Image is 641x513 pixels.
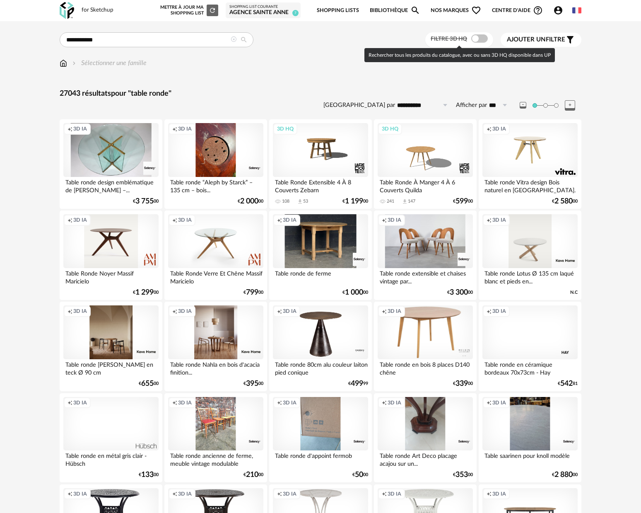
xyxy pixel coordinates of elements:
[453,381,473,387] div: € 00
[455,381,468,387] span: 339
[243,381,263,387] div: € 00
[345,290,363,295] span: 1 000
[533,5,543,15] span: Help Circle Outline icon
[71,58,77,68] img: svg+xml;base64,PHN2ZyB3aWR0aD0iMTYiIGhlaWdodD0iMTYiIHZpZXdCb3g9IjAgMCAxNiAxNiIgZmlsbD0ibm9uZSIgeG...
[63,359,159,376] div: Table ronde [PERSON_NAME] en teck Ø 90 cm
[378,177,473,194] div: Table Ronde À Manger 4 À 6 Couverts Quilda
[229,5,297,17] a: Shopping List courante Agence Sainte Anne 7
[273,450,368,467] div: Table ronde d'appoint fermob
[283,217,296,223] span: 3D IA
[269,211,372,300] a: Creation icon 3D IA Table ronde de ferme €1 00000
[572,6,581,15] img: fr
[273,359,368,376] div: Table ronde 80cm alu couleur laiton pied conique
[402,198,408,205] span: Download icon
[67,399,72,406] span: Creation icon
[238,198,263,204] div: € 00
[410,5,420,15] span: Magnify icon
[355,472,363,478] span: 50
[492,5,543,15] span: Centre d'aideHelp Circle Outline icon
[209,8,216,12] span: Refresh icon
[82,7,113,14] div: for Sketchup
[269,302,372,391] a: Creation icon 3D IA Table ronde 80cm alu couleur laiton pied conique €49999
[60,89,581,99] div: 27043 résultats
[455,472,468,478] span: 353
[342,198,368,204] div: € 00
[431,36,467,42] span: Filtre 3D HQ
[565,35,575,45] span: Filter icon
[388,217,401,223] span: 3D IA
[73,217,87,223] span: 3D IA
[482,359,578,376] div: Table ronde en céramique bordeaux 70x73cm - Hay
[492,308,506,315] span: 3D IA
[63,177,159,194] div: Table ronde design emblématique de [PERSON_NAME] –...
[492,399,506,406] span: 3D IA
[139,472,159,478] div: € 00
[553,5,563,15] span: Account Circle icon
[60,211,162,300] a: Creation icon 3D IA Table Ronde Noyer Massif Maricielo €1 29900
[172,217,177,223] span: Creation icon
[67,126,72,132] span: Creation icon
[492,217,506,223] span: 3D IA
[60,302,162,391] a: Creation icon 3D IA Table ronde [PERSON_NAME] en teck Ø 90 cm €65500
[471,5,481,15] span: Heart Outline icon
[178,399,192,406] span: 3D IA
[292,10,299,16] span: 7
[378,359,473,376] div: Table ronde en bois 8 places D140 chêne
[168,177,263,194] div: Table ronde “Aleph by Starck” – 135 cm – bois...
[164,393,267,483] a: Creation icon 3D IA Table ronde ancienne de ferme, meuble vintage modulable €21000
[455,198,468,204] span: 599
[246,472,258,478] span: 210
[273,177,368,194] div: Table Ronde Extensible 4 À 8 Couverts Zebarn
[243,472,263,478] div: € 00
[453,472,473,478] div: € 00
[164,119,267,209] a: Creation icon 3D IA Table ronde “Aleph by Starck” – 135 cm – bois... €2 00000
[133,290,159,295] div: € 00
[297,198,303,205] span: Download icon
[246,381,258,387] span: 395
[479,119,581,209] a: Creation icon 3D IA Table ronde Vitra design Bois naturel en [GEOGRAPHIC_DATA]. €2 58000
[560,381,573,387] span: 542
[507,36,546,43] span: Ajouter un
[246,290,258,295] span: 799
[159,5,218,16] div: Mettre à jour ma Shopping List
[73,399,87,406] span: 3D IA
[487,399,492,406] span: Creation icon
[164,211,267,300] a: Creation icon 3D IA Table Ronde Verre Et Chêne Massif Maricielo €79900
[317,1,359,20] a: Shopping Lists
[388,491,401,497] span: 3D IA
[382,491,387,497] span: Creation icon
[378,123,402,134] div: 3D HQ
[60,119,162,209] a: Creation icon 3D IA Table ronde design emblématique de [PERSON_NAME] –... €3 75500
[570,290,578,295] span: N.C
[277,399,282,406] span: Creation icon
[374,302,477,391] a: Creation icon 3D IA Table ronde en bois 8 places D140 chêne €33900
[71,58,147,68] div: Sélectionner une famille
[479,302,581,391] a: Creation icon 3D IA Table ronde en céramique bordeaux 70x73cm - Hay €54281
[269,119,372,209] a: 3D HQ Table Ronde Extensible 4 À 8 Couverts Zebarn 108 Download icon 53 €1 19900
[133,198,159,204] div: € 00
[67,491,72,497] span: Creation icon
[73,491,87,497] span: 3D IA
[168,359,263,376] div: Table ronde Nahla en bois d'acacia finition...
[388,308,401,315] span: 3D IA
[382,399,387,406] span: Creation icon
[374,393,477,483] a: Creation icon 3D IA Table ronde Art Deco placage acajou sur un... €35300
[456,102,487,109] label: Afficher par
[342,290,368,295] div: € 00
[553,5,567,15] span: Account Circle icon
[352,472,368,478] div: € 00
[178,308,192,315] span: 3D IA
[482,268,578,285] div: Table ronde Lotus Ø 135 cm laqué blanc et pieds en...
[60,58,67,68] img: svg+xml;base64,PHN2ZyB3aWR0aD0iMTYiIGhlaWdodD0iMTciIHZpZXdCb3g9IjAgMCAxNiAxNyIgZmlsbD0ibm9uZSIgeG...
[168,450,263,467] div: Table ronde ancienne de ferme, meuble vintage modulable
[507,36,565,44] span: filtre
[501,33,581,47] button: Ajouter unfiltre Filter icon
[431,1,481,20] span: Nos marques
[135,198,154,204] span: 3 755
[487,126,492,132] span: Creation icon
[172,308,177,315] span: Creation icon
[552,198,578,204] div: € 00
[229,9,297,17] div: Agence Sainte Anne
[382,217,387,223] span: Creation icon
[382,308,387,315] span: Creation icon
